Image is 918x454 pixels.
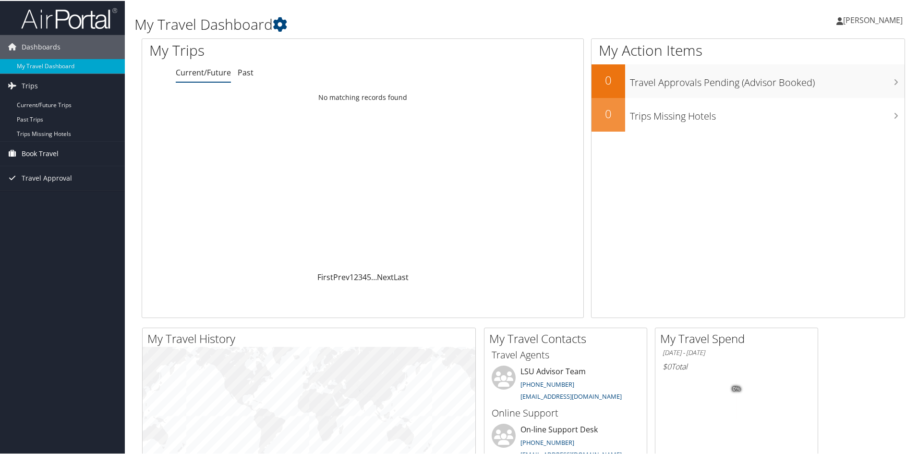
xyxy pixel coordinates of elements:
[489,330,647,346] h2: My Travel Contacts
[22,73,38,97] span: Trips
[22,34,60,58] span: Dashboards
[592,39,905,60] h1: My Action Items
[660,330,818,346] h2: My Travel Spend
[354,271,358,282] a: 2
[592,71,625,87] h2: 0
[520,391,622,400] a: [EMAIL_ADDRESS][DOMAIN_NAME]
[592,63,905,97] a: 0Travel Approvals Pending (Advisor Booked)
[520,379,574,388] a: [PHONE_NUMBER]
[492,347,640,361] h3: Travel Agents
[134,13,653,34] h1: My Travel Dashboard
[520,437,574,446] a: [PHONE_NUMBER]
[350,271,354,282] a: 1
[147,330,475,346] h2: My Travel History
[487,365,644,404] li: LSU Advisor Team
[21,6,117,29] img: airportal-logo.png
[238,66,254,77] a: Past
[22,141,59,165] span: Book Travel
[630,104,905,122] h3: Trips Missing Hotels
[358,271,362,282] a: 3
[630,70,905,88] h3: Travel Approvals Pending (Advisor Booked)
[362,271,367,282] a: 4
[592,97,905,131] a: 0Trips Missing Hotels
[317,271,333,282] a: First
[492,405,640,419] h3: Online Support
[149,39,392,60] h1: My Trips
[367,271,371,282] a: 5
[663,360,810,371] h6: Total
[663,360,671,371] span: $0
[733,385,740,391] tspan: 0%
[333,271,350,282] a: Prev
[377,271,394,282] a: Next
[142,88,583,105] td: No matching records found
[843,14,903,25] span: [PERSON_NAME]
[22,165,72,189] span: Travel Approval
[836,5,912,34] a: [PERSON_NAME]
[592,105,625,121] h2: 0
[663,347,810,356] h6: [DATE] - [DATE]
[394,271,409,282] a: Last
[176,66,231,77] a: Current/Future
[371,271,377,282] span: …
